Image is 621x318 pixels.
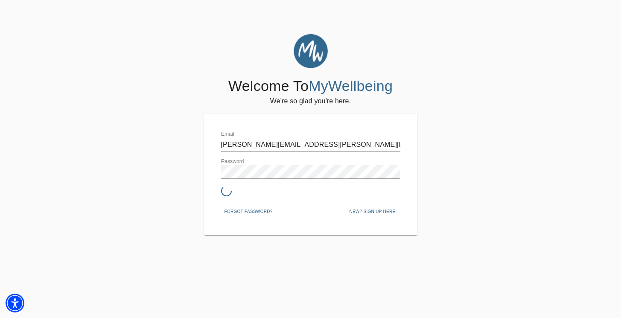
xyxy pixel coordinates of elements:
[346,205,400,218] button: New? Sign up here.
[309,78,393,94] span: MyWellbeing
[270,95,351,107] h6: We're so glad you're here.
[221,205,276,218] button: Forgot password?
[221,132,234,137] label: Email
[349,208,397,216] span: New? Sign up here.
[224,208,273,216] span: Forgot password?
[294,34,328,68] img: MyWellbeing
[221,207,276,214] a: Forgot password?
[221,159,244,164] label: Password
[228,77,393,95] h4: Welcome To
[6,294,24,312] div: Accessibility Menu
